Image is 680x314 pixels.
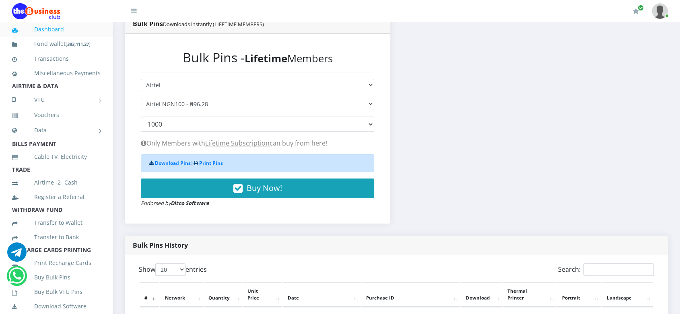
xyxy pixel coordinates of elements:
strong: Ditco Software [171,199,209,207]
a: Lifetime Subscription [205,139,270,148]
a: Airtime -2- Cash [12,173,101,192]
th: Date: activate to sort column ascending [283,282,361,307]
a: Buy Bulk VTU Pins [12,283,101,301]
button: Buy Now! [141,179,374,198]
a: Transfer to Bank [12,228,101,246]
small: Endorsed by [141,199,209,207]
small: Members [245,51,333,66]
b: 383,111.27 [67,41,89,47]
a: Register a Referral [12,188,101,206]
strong: Bulk Pins History [133,241,188,250]
th: Unit Price: activate to sort column ascending [243,282,282,307]
th: #: activate to sort column descending [140,282,159,307]
a: Buy Bulk Pins [12,268,101,287]
img: Logo [12,3,60,19]
a: Vouchers [12,106,101,124]
span: Renew/Upgrade Subscription [638,5,644,11]
th: Thermal Printer: activate to sort column ascending [503,282,556,307]
th: Network: activate to sort column ascending [160,282,203,307]
input: Search: [583,263,654,276]
a: VTU [12,90,101,110]
label: Show entries [139,263,207,276]
a: Miscellaneous Payments [12,64,101,82]
p: Only Members with can buy from here! [141,138,374,148]
th: Quantity: activate to sort column ascending [204,282,242,307]
a: Download Pins [155,160,191,166]
a: Transfer to Wallet [12,213,101,232]
label: Search: [558,263,654,276]
h2: Bulk Pins - [141,50,374,65]
th: Purchase ID: activate to sort column ascending [361,282,460,307]
strong: Bulk Pins [133,19,264,28]
i: Renew/Upgrade Subscription [633,8,639,14]
a: Chat for support [8,272,25,285]
a: Print Recharge Cards [12,254,101,272]
a: Cable TV, Electricity [12,148,101,166]
a: Fund wallet[383,111.27] [12,35,101,53]
img: User [652,3,668,19]
a: Transactions [12,49,101,68]
a: Data [12,120,101,140]
b: Lifetime [245,51,287,66]
a: Dashboard [12,20,101,39]
th: Landscape: activate to sort column ascending [602,282,653,307]
a: Print Pins [199,160,223,166]
span: Buy Now! [247,183,282,193]
select: Showentries [155,263,185,276]
th: Download: activate to sort column ascending [461,282,502,307]
th: Portrait: activate to sort column ascending [557,282,601,307]
a: Chat for support [7,248,27,262]
small: [ ] [66,41,91,47]
strong: | [149,160,223,166]
small: Downloads instantly (LIFETIME MEMBERS) [163,21,264,28]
